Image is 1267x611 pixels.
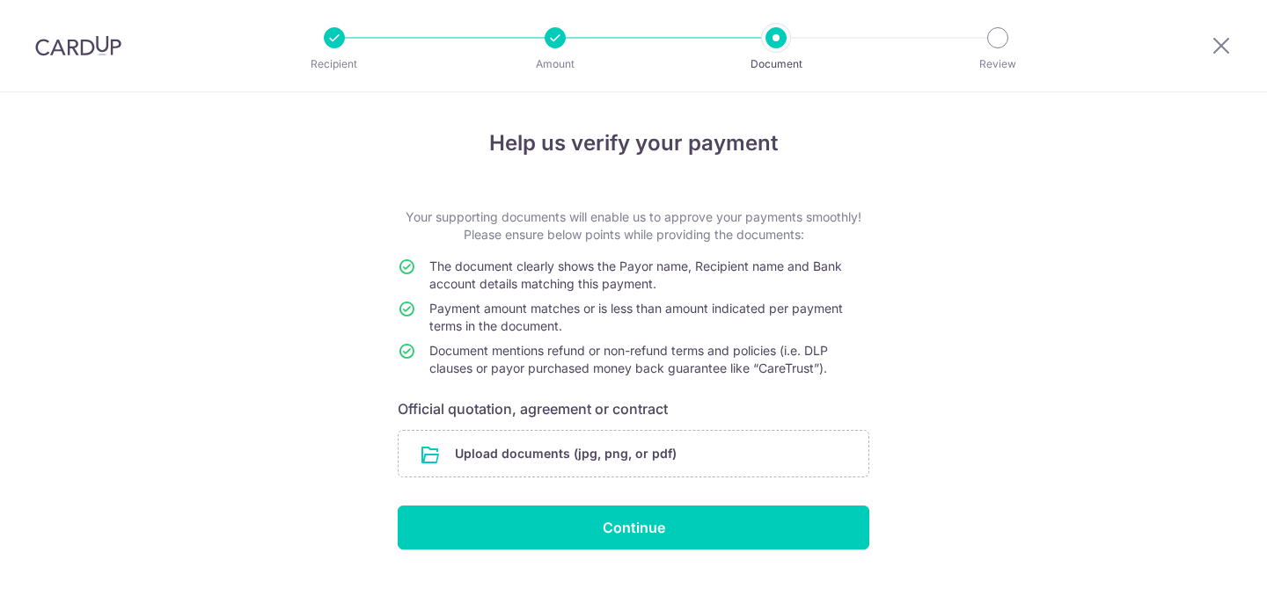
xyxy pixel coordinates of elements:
[711,55,841,73] p: Document
[429,343,828,375] span: Document mentions refund or non-refund terms and policies (i.e. DLP clauses or payor purchased mo...
[398,127,869,159] h4: Help us verify your payment
[35,35,121,56] img: CardUp
[269,55,399,73] p: Recipient
[429,301,843,333] span: Payment amount matches or is less than amount indicated per payment terms in the document.
[398,208,869,244] p: Your supporting documents will enable us to approve your payments smoothly! Please ensure below p...
[398,430,869,477] div: Upload documents (jpg, png, or pdf)
[429,258,842,291] span: The document clearly shows the Payor name, Recipient name and Bank account details matching this ...
[398,398,869,419] h6: Official quotation, agreement or contract
[490,55,620,73] p: Amount
[933,55,1063,73] p: Review
[1153,558,1249,602] iframe: Opens a widget where you can find more information
[398,506,869,549] input: Continue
